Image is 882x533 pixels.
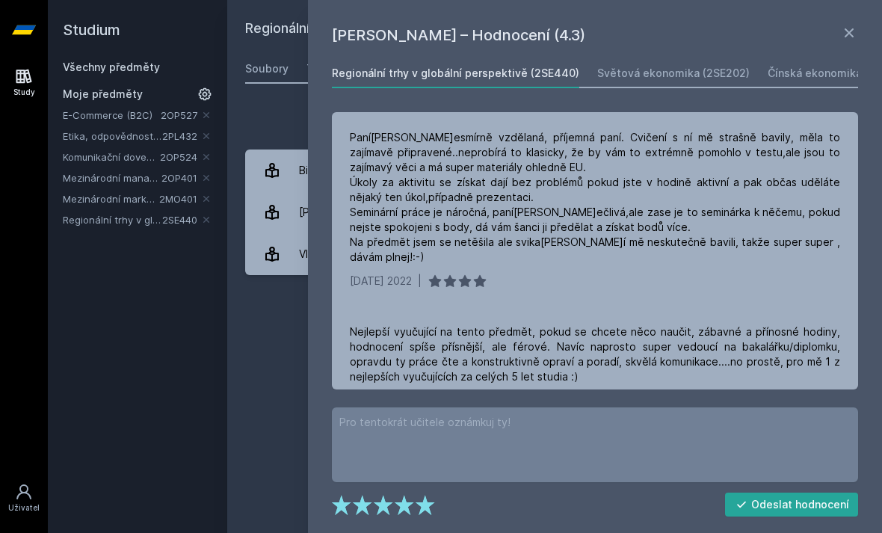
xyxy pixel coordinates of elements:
[299,239,365,269] div: Vlčková Jana
[63,191,159,206] a: Mezinárodní marketing
[63,87,143,102] span: Moje předměty
[63,170,161,185] a: Mezinárodní management
[13,87,35,98] div: Study
[162,130,197,142] a: 2PL432
[63,129,162,144] a: Etika, odpovědnost a udržitelnost v moderní společnosti
[159,193,197,205] a: 2MO401
[350,274,412,289] div: [DATE] 2022
[299,197,382,227] div: [PERSON_NAME]
[63,212,162,227] a: Regionální trhy v globální perspektivě
[245,233,864,275] a: Vlčková Jana 1 hodnocení 2.0
[245,191,864,233] a: [PERSON_NAME] 3 hodnocení 4.3
[418,274,422,289] div: |
[3,475,45,521] a: Uživatel
[245,61,289,76] div: Soubory
[161,172,197,184] a: 2OP401
[162,214,197,226] a: 2SE440
[8,502,40,514] div: Uživatel
[63,61,160,73] a: Všechny předměty
[245,150,864,191] a: Bič Josef 1 hodnocení 5.0
[306,61,336,76] div: Testy
[63,150,160,164] a: Komunikační dovednosti manažera
[3,60,45,105] a: Study
[245,18,692,42] h2: Regionální trhy v globální perspektivě (2SE440)
[63,108,161,123] a: E-Commerce (B2C)
[160,151,197,163] a: 2OP524
[306,54,336,84] a: Testy
[245,54,289,84] a: Soubory
[350,130,840,265] div: Paní[PERSON_NAME]esmírně vzdělaná, příjemná paní. Cvičení s ní mě strašně bavily, měla to zajímav...
[299,155,346,185] div: Bič Josef
[161,109,197,121] a: 2OP527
